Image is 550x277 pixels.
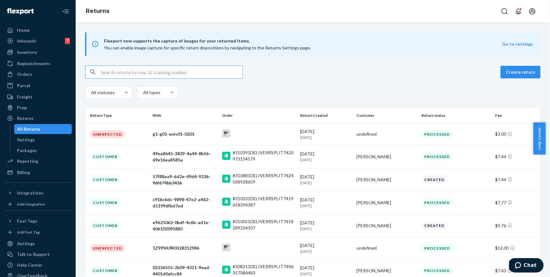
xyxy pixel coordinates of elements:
[17,169,30,176] div: Billing
[356,177,416,183] div: [PERSON_NAME]
[498,5,511,18] button: Open Search Box
[17,71,32,77] div: Orders
[17,105,27,111] div: Prep
[59,5,72,18] button: Close Navigation
[17,82,30,89] div: Parcel
[300,135,351,140] p: [DATE]
[233,172,295,185] div: #310881DELIVERRSPLIT7424038928659
[422,244,453,252] div: Processed
[90,199,120,206] div: Customer
[17,158,38,164] div: Reporting
[493,123,541,145] td: $3.00
[356,245,416,251] div: undefined
[493,145,541,168] td: $7.44
[4,239,72,249] a: Settings
[501,66,541,78] button: Create return
[300,220,351,231] div: [DATE]
[298,108,354,123] th: Return Created
[4,260,72,270] a: Help Center
[65,38,70,44] div: 7
[356,200,416,206] div: [PERSON_NAME]
[17,60,50,67] div: Replenishments
[17,240,35,247] div: Settings
[17,218,37,224] div: Fast Tags
[493,191,541,214] td: $7.77
[17,229,40,235] div: Add Fast Tag
[493,237,541,259] td: $12.00
[300,180,351,185] p: [DATE]
[300,226,351,231] p: [DATE]
[17,262,43,268] div: Help Center
[300,242,351,254] div: [DATE]
[91,89,114,96] div: All statuses
[233,150,295,162] div: #310391DELIVERRSPLIT7420973154579
[422,153,453,161] div: Processed
[300,128,351,140] div: [DATE]
[300,174,351,185] div: [DATE]
[4,47,72,57] a: Inventory
[153,150,217,163] div: 49ea8645-3839-4a44-8b56-69e16ea8585a
[17,190,43,196] div: Integrations
[493,108,541,123] th: Fee
[356,268,416,274] div: [PERSON_NAME]
[300,271,351,276] p: [DATE]
[4,229,72,236] a: Add Fast Tag
[300,197,351,208] div: [DATE]
[493,214,541,237] td: $9.76
[153,196,217,209] div: c916c6dc-9898-47e2-a462-d1199dfbd7ed
[422,130,453,138] div: Processed
[17,38,36,44] div: Inbounds
[153,173,217,186] div: 57f88ea9-dd2e-49d4-9236-96f674bb3436
[86,8,109,14] a: Returns
[104,37,502,45] span: Flexport now supports the capture of images for your returned items.
[422,199,453,206] div: Processed
[17,27,30,33] div: Home
[220,108,298,123] th: Order
[153,219,217,232] div: e9625062-0bdf-4c6b-ad1e-406102095885
[85,108,150,123] th: Return Type
[17,115,34,122] div: Returns
[90,267,120,274] div: Customer
[4,59,72,69] a: Replenishments
[422,222,448,229] div: Created
[356,223,416,229] div: [PERSON_NAME]
[4,113,72,123] a: Returns
[533,122,546,155] button: Help Center
[354,108,419,123] th: Customer
[14,145,72,155] a: Packages
[4,249,72,259] button: Talk to Support
[4,69,72,79] a: Orders
[81,2,114,20] ol: breadcrumbs
[14,135,72,145] a: Settings
[17,49,37,55] div: Inventory
[419,108,493,123] th: Return status
[526,5,539,18] button: Open account menu
[422,267,453,274] div: Processed
[300,249,351,254] p: [DATE]
[17,94,32,100] div: Freight
[300,203,351,208] p: [DATE]
[153,245,217,251] div: 1Z999A9R0328312986
[90,244,125,252] div: Unexpected
[4,201,72,208] a: Add Integration
[356,131,416,137] div: undefined
[233,218,295,231] div: #310051DELIVERRSPLIT7418289324307
[4,188,72,198] button: Integrations
[4,81,72,91] a: Parcel
[502,41,533,47] button: Go to settings
[4,36,72,46] a: Inbounds7
[143,89,159,96] div: All types
[153,264,217,277] div: 02236555-2b09-4311-9ead-4401d0afcc84
[512,5,525,18] button: Open notifications
[233,263,295,276] div: #308211DELIVERRSPLIT7406357086483
[90,130,125,138] div: Unexpected
[300,157,351,162] p: [DATE]
[90,153,120,161] div: Customer
[14,124,72,134] a: All Returns
[4,216,72,226] button: Fast Tags
[4,92,72,102] a: Freight
[7,8,34,14] img: Flexport logo
[150,108,219,123] th: RMA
